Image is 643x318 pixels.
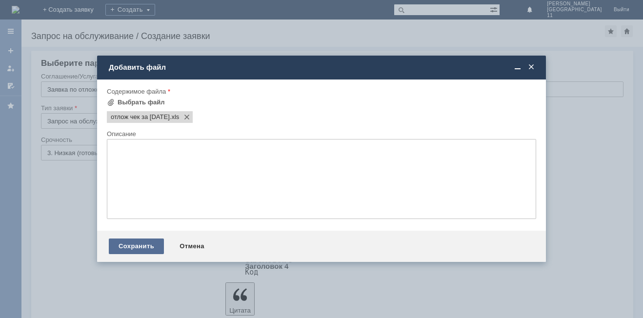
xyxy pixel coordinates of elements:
span: отлож чек за 27.09.25.xls [170,113,180,121]
span: Закрыть [526,63,536,72]
div: Добавить файл [109,63,536,72]
span: Свернуть (Ctrl + M) [513,63,522,72]
div: Описание [107,131,534,137]
div: Просьба удалить отложенные чеки за [DATE] [4,4,142,20]
span: отлож чек за 27.09.25.xls [111,113,170,121]
div: Выбрать файл [118,99,165,106]
div: Содержимое файла [107,88,534,95]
